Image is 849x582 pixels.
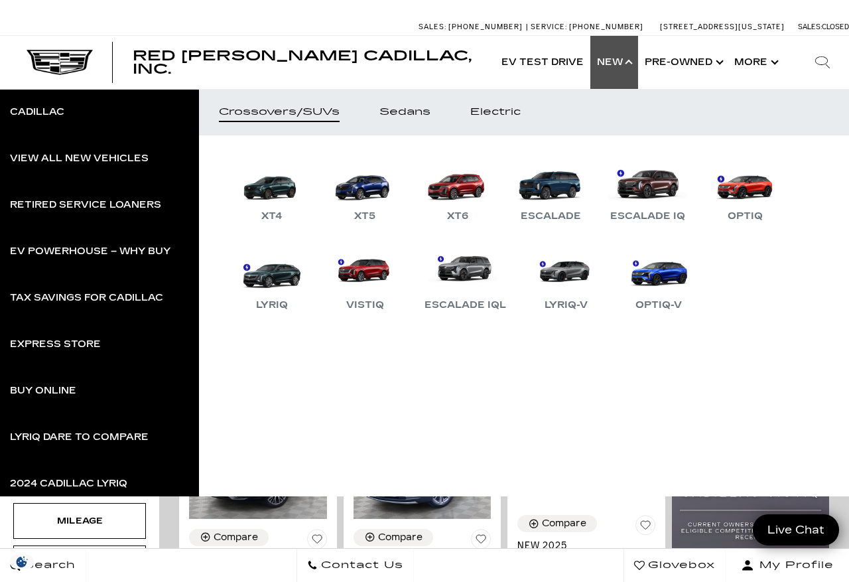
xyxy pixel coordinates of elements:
a: Contact Us [296,549,414,582]
a: XT6 [418,155,497,224]
div: View All New Vehicles [10,154,149,163]
div: LYRIQ Dare to Compare [10,433,149,442]
a: Crossovers/SUVs [199,89,359,135]
div: Mileage [46,514,113,528]
span: Sales: [798,23,822,31]
img: Opt-Out Icon [7,555,37,569]
div: Electric [470,108,521,117]
a: Electric [450,89,541,135]
div: LYRIQ-V [538,297,594,313]
div: XT5 [348,208,382,224]
div: EngineEngine [13,546,146,581]
div: Escalade IQ [604,208,692,224]
span: [PHONE_NUMBER] [448,23,523,31]
div: XT6 [440,208,475,224]
div: Crossovers/SUVs [219,108,340,117]
div: Escalade [514,208,588,224]
a: XT5 [325,155,405,224]
button: More [728,36,783,89]
div: MileageMileage [13,503,146,539]
div: Compare [214,532,258,544]
div: Compare [378,532,423,544]
a: Pre-Owned [638,36,728,89]
div: Tax Savings for Cadillac [10,293,163,303]
span: Service: [531,23,567,31]
a: Service: [PHONE_NUMBER] [526,23,647,31]
a: Live Chat [753,514,839,546]
img: Cadillac Dark Logo with Cadillac White Text [27,50,93,75]
a: Escalade [511,155,590,224]
span: Red [PERSON_NAME] Cadillac, Inc. [133,48,472,77]
div: Search [796,36,849,89]
span: Sales: [419,23,446,31]
div: LYRIQ [249,297,294,313]
button: Save Vehicle [471,529,491,554]
button: Compare Vehicle [354,529,433,546]
a: LYRIQ-V [526,244,606,313]
a: Sedans [359,89,450,135]
div: Escalade IQL [418,297,513,313]
button: Open user profile menu [726,549,849,582]
a: Escalade IQL [418,244,513,313]
div: Retired Service Loaners [10,200,161,210]
div: OPTIQ-V [629,297,688,313]
span: New 2025 [517,540,645,551]
a: Glovebox [623,549,726,582]
div: VISTIQ [340,297,391,313]
div: EV Powerhouse – Why Buy [10,247,170,256]
a: OPTIQ-V [619,244,698,313]
div: Sedans [379,108,430,117]
section: Click to Open Cookie Consent Modal [7,555,37,569]
a: [STREET_ADDRESS][US_STATE] [660,23,785,31]
span: Glovebox [645,556,715,575]
span: Live Chat [761,522,831,538]
div: Express Store [10,340,101,349]
div: 2024 Cadillac LYRIQ [10,479,127,488]
a: XT4 [232,155,312,224]
button: Compare Vehicle [189,529,269,546]
span: My Profile [754,556,834,575]
span: Contact Us [318,556,403,575]
a: VISTIQ [325,244,405,313]
div: OPTIQ [721,208,769,224]
span: Closed [822,23,849,31]
div: Buy Online [10,386,76,396]
a: Red [PERSON_NAME] Cadillac, Inc. [133,49,482,76]
a: New 2025Cadillac XT5 Premium Luxury [517,540,655,574]
a: New [590,36,638,89]
a: Sales: [PHONE_NUMBER] [419,23,526,31]
a: OPTIQ [705,155,785,224]
span: [PHONE_NUMBER] [569,23,643,31]
a: EV Test Drive [495,36,590,89]
div: XT4 [255,208,289,224]
a: Escalade IQ [604,155,692,224]
span: Search [21,556,76,575]
button: Save Vehicle [307,529,327,554]
a: LYRIQ [232,244,312,313]
div: Compare [542,518,586,530]
div: Cadillac [10,108,64,117]
button: Save Vehicle [635,515,655,540]
button: Compare Vehicle [517,515,597,532]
